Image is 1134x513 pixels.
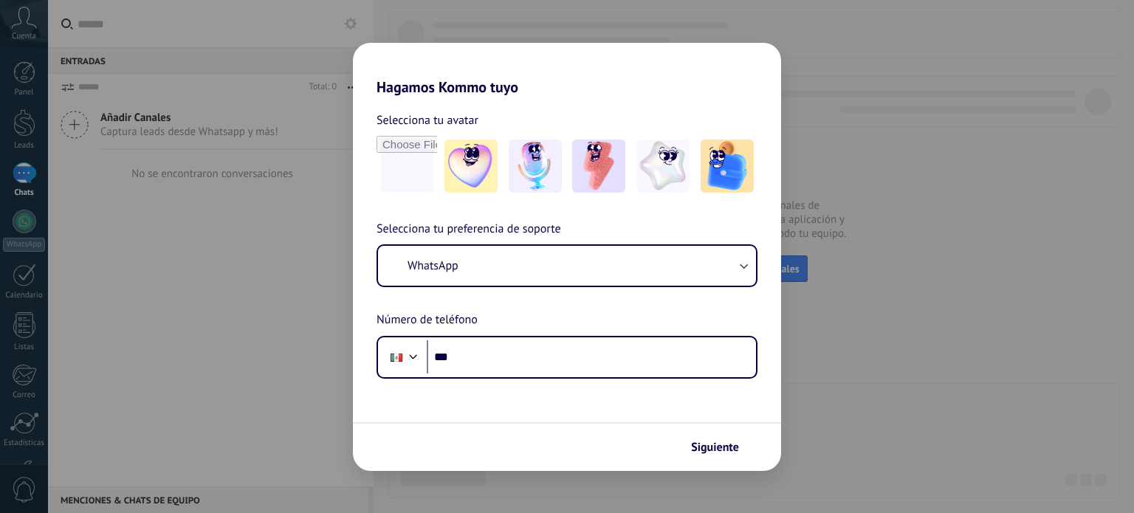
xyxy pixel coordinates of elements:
[408,258,458,273] span: WhatsApp
[684,435,759,460] button: Siguiente
[444,140,498,193] img: -1.jpeg
[701,140,754,193] img: -5.jpeg
[353,43,781,96] h2: Hagamos Kommo tuyo
[377,311,478,330] span: Número de teléfono
[636,140,690,193] img: -4.jpeg
[377,111,478,130] span: Selecciona tu avatar
[572,140,625,193] img: -3.jpeg
[377,220,561,239] span: Selecciona tu preferencia de soporte
[378,246,756,286] button: WhatsApp
[382,342,410,373] div: Mexico: + 52
[509,140,562,193] img: -2.jpeg
[691,442,739,452] span: Siguiente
